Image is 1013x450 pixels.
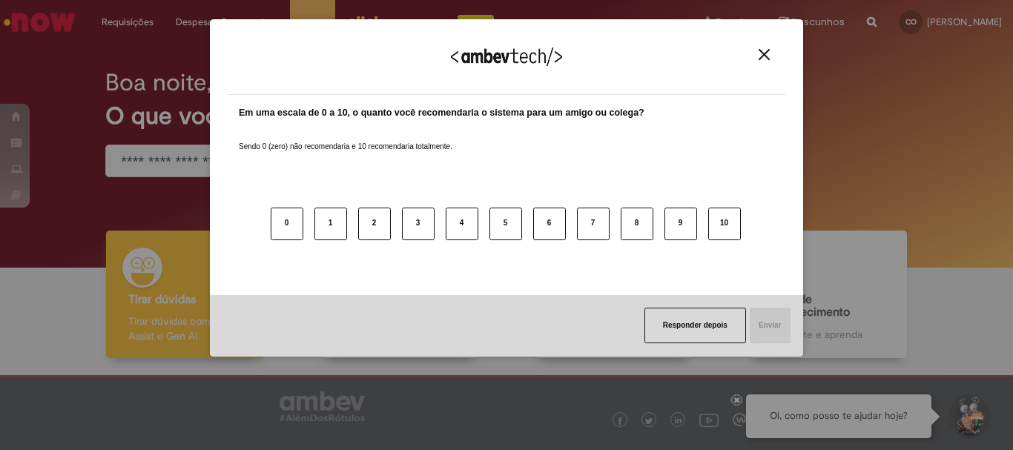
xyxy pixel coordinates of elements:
[358,208,391,240] button: 2
[271,208,303,240] button: 0
[759,49,770,60] img: Close
[754,48,774,61] button: Close
[239,106,644,120] label: Em uma escala de 0 a 10, o quanto você recomendaria o sistema para um amigo ou colega?
[577,208,610,240] button: 7
[446,208,478,240] button: 4
[239,124,452,152] label: Sendo 0 (zero) não recomendaria e 10 recomendaria totalmente.
[402,208,435,240] button: 3
[644,308,746,343] button: Responder depois
[533,208,566,240] button: 6
[314,208,347,240] button: 1
[708,208,741,240] button: 10
[664,208,697,240] button: 9
[451,47,562,66] img: Logo Ambevtech
[621,208,653,240] button: 8
[489,208,522,240] button: 5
